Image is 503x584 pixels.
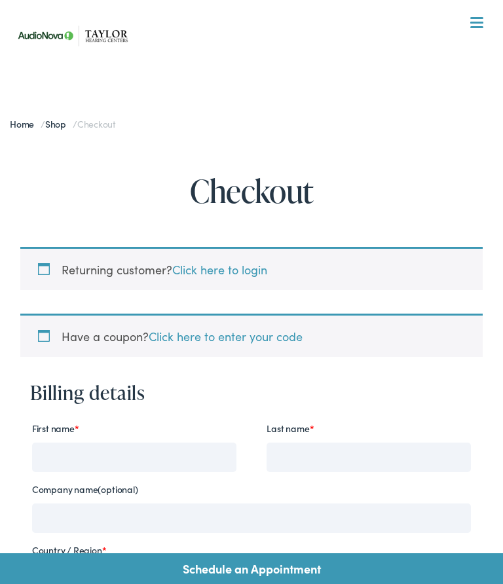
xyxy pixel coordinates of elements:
div: Returning customer? [20,247,483,290]
a: Shop [45,117,73,130]
abbr: required [75,422,79,435]
label: Company name [32,480,472,498]
span: Checkout [77,117,115,130]
abbr: required [102,543,107,557]
span: (optional) [98,483,138,496]
label: Country / Region [32,541,472,559]
h1: Checkout [10,173,493,208]
a: Click here to enter your code [149,328,303,344]
abbr: required [310,422,314,435]
a: Home [10,117,41,130]
a: Click here to login [172,261,267,278]
a: What We Offer [20,52,493,93]
span: / / [10,117,115,130]
label: First name [32,419,236,437]
label: Last name [267,419,471,437]
div: Have a coupon? [20,314,483,357]
h3: Billing details [30,380,474,404]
